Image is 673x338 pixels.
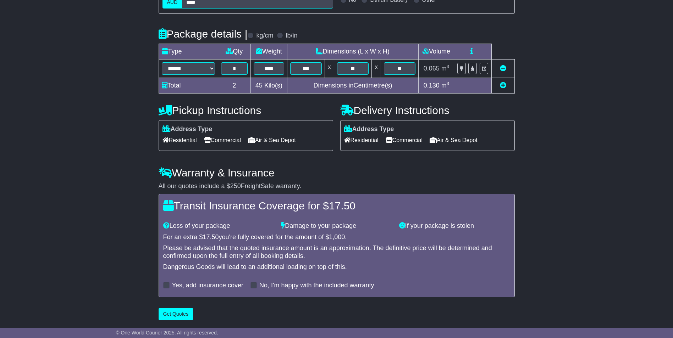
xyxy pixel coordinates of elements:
sup: 3 [447,64,449,69]
div: If your package is stolen [396,222,514,230]
span: Air & Sea Depot [430,135,478,146]
span: 0.130 [424,82,440,89]
span: Commercial [386,135,423,146]
h4: Package details | [159,28,248,40]
td: Volume [419,44,454,59]
span: Residential [344,135,379,146]
label: Address Type [344,125,394,133]
h4: Warranty & Insurance [159,167,515,179]
td: Weight [251,44,287,59]
td: x [325,59,334,78]
span: Residential [162,135,197,146]
div: Damage to your package [277,222,396,230]
span: m [441,65,449,72]
span: Commercial [204,135,241,146]
td: x [372,59,381,78]
td: 2 [218,78,251,93]
button: Get Quotes [159,308,193,320]
label: kg/cm [256,32,273,40]
span: 17.50 [329,200,355,212]
span: 45 [255,82,263,89]
span: © One World Courier 2025. All rights reserved. [116,330,218,336]
td: Qty [218,44,251,59]
label: lb/in [286,32,297,40]
div: All our quotes include a $ FreightSafe warranty. [159,182,515,190]
td: Dimensions in Centimetre(s) [287,78,419,93]
h4: Pickup Instructions [159,105,333,116]
span: 250 [230,182,241,190]
div: Loss of your package [160,222,278,230]
div: Dangerous Goods will lead to an additional loading on top of this. [163,263,510,271]
span: 0.065 [424,65,440,72]
label: Yes, add insurance cover [172,282,243,289]
sup: 3 [447,81,449,86]
span: m [441,82,449,89]
h4: Delivery Instructions [340,105,515,116]
div: Please be advised that the quoted insurance amount is an approximation. The definitive price will... [163,244,510,260]
label: No, I'm happy with the included warranty [259,282,374,289]
span: 1,000 [329,233,345,241]
td: Type [159,44,218,59]
a: Add new item [500,82,506,89]
h4: Transit Insurance Coverage for $ [163,200,510,212]
label: Address Type [162,125,213,133]
td: Dimensions (L x W x H) [287,44,419,59]
a: Remove this item [500,65,506,72]
td: Total [159,78,218,93]
span: 17.50 [203,233,219,241]
span: Air & Sea Depot [248,135,296,146]
td: Kilo(s) [251,78,287,93]
div: For an extra $ you're fully covered for the amount of $ . [163,233,510,241]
